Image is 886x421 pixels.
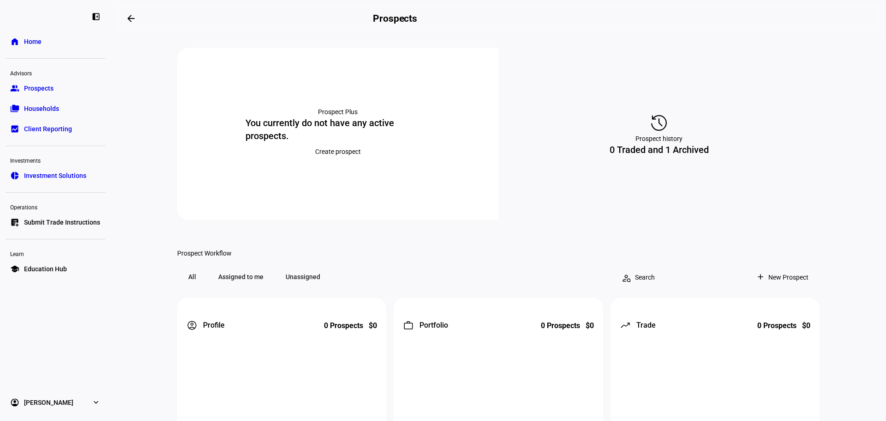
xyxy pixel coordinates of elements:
[10,264,19,274] eth-mat-symbol: school
[186,320,198,331] mat-icon: account_circle
[403,320,414,331] mat-icon: work
[373,13,417,24] h2: Prospects
[24,104,59,113] span: Households
[10,171,19,180] eth-mat-symbol: pie_chart
[586,320,594,331] div: $0
[6,79,105,98] a: groupProspects
[6,153,105,166] div: Investments
[24,171,86,180] span: Investment Solutions
[275,268,331,286] span: Unassigned
[635,134,682,143] div: Prospect history
[6,200,105,213] div: Operations
[203,320,225,331] span: Profile
[636,320,656,331] span: Trade
[6,247,105,260] div: Learn
[620,320,631,331] mat-icon: moving
[91,12,101,21] eth-mat-symbol: left_panel_close
[24,398,73,407] span: [PERSON_NAME]
[177,268,331,287] mat-button-toggle-group: Filter prospects by advisor
[91,398,101,407] eth-mat-symbol: expand_more
[802,320,810,331] div: $0
[10,37,19,46] eth-mat-symbol: home
[6,99,105,118] a: folder_copyHouseholds
[318,107,358,116] div: Prospect Plus
[177,268,207,286] span: All
[6,66,105,79] div: Advisors
[10,84,19,93] eth-mat-symbol: group
[177,250,820,257] div: Prospect Workflow
[24,218,100,227] span: Submit Trade Instructions
[24,124,72,134] span: Client Reporting
[6,166,105,185] a: pie_chartInvestment Solutions
[6,32,105,51] a: homeHome
[610,143,709,156] div: 0 Traded and 1 Archived
[10,104,19,113] eth-mat-symbol: folder_copy
[419,320,448,331] span: Portfolio
[648,112,670,134] mat-icon: history
[621,273,630,282] mat-icon: person_search
[126,13,137,24] mat-icon: arrow_backwards
[10,398,19,407] eth-mat-symbol: account_circle
[756,272,765,281] mat-icon: add
[369,320,377,331] div: $0
[634,273,710,282] input: Search
[757,320,796,331] div: 0 Prospects
[10,124,19,134] eth-mat-symbol: bid_landscape
[304,142,372,161] button: Create prospect
[541,320,580,331] div: 0 Prospects
[324,320,363,331] div: 0 Prospects
[207,268,275,286] span: Assigned to me
[748,268,820,287] button: New Prospect
[768,268,808,287] span: New Prospect
[315,142,361,161] span: Create prospect
[24,37,42,46] span: Home
[24,84,54,93] span: Prospects
[6,120,105,138] a: bid_landscapeClient Reporting
[10,218,19,227] eth-mat-symbol: list_alt_add
[245,116,430,142] div: You currently do not have any active prospects.
[24,264,67,274] span: Education Hub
